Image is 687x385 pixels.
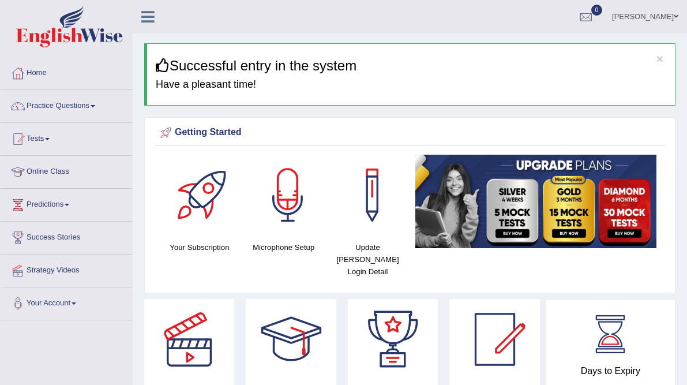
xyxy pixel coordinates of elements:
[1,222,132,251] a: Success Stories
[415,155,656,248] img: small5.jpg
[1,189,132,218] a: Predictions
[1,123,132,152] a: Tests
[559,366,662,376] h4: Days to Expiry
[1,156,132,185] a: Online Class
[156,58,666,73] h3: Successful entry in the system
[656,53,663,65] button: ×
[1,57,132,86] a: Home
[156,79,666,91] h4: Have a pleasant time!
[1,255,132,283] a: Strategy Videos
[591,5,603,16] span: 0
[1,287,132,316] a: Your Account
[332,241,404,278] h4: Update [PERSON_NAME] Login Detail
[1,90,132,119] a: Practice Questions
[157,124,662,141] div: Getting Started
[247,241,320,253] h4: Microphone Setup
[163,241,236,253] h4: Your Subscription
